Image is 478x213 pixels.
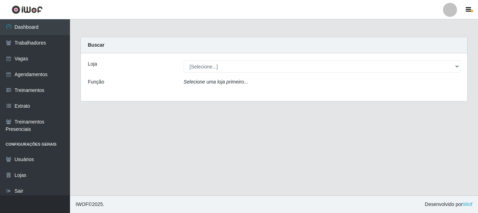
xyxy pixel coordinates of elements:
span: © 2025 . [76,201,104,208]
span: IWOF [76,201,89,207]
label: Função [88,78,104,86]
i: Selecione uma loja primeiro... [184,79,248,85]
a: iWof [463,201,472,207]
strong: Buscar [88,42,104,48]
span: Desenvolvido por [425,201,472,208]
img: CoreUI Logo [12,5,43,14]
label: Loja [88,60,97,68]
